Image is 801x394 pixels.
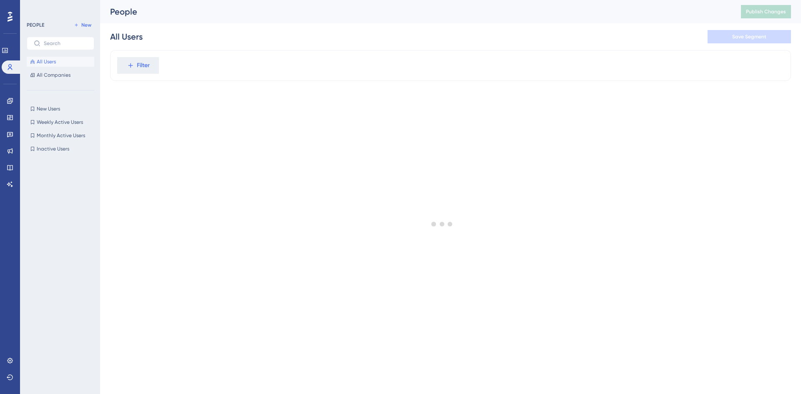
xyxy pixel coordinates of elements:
[37,105,60,112] span: New Users
[27,104,94,114] button: New Users
[37,119,83,125] span: Weekly Active Users
[44,40,87,46] input: Search
[27,117,94,127] button: Weekly Active Users
[37,72,71,78] span: All Companies
[27,70,94,80] button: All Companies
[37,58,56,65] span: All Users
[37,132,85,139] span: Monthly Active Users
[732,33,766,40] span: Save Segment
[27,22,44,28] div: PEOPLE
[27,130,94,141] button: Monthly Active Users
[708,30,791,43] button: Save Segment
[81,22,91,28] span: New
[37,146,69,152] span: Inactive Users
[741,5,791,18] button: Publish Changes
[110,31,143,43] div: All Users
[110,6,720,18] div: People
[71,20,94,30] button: New
[27,144,94,154] button: Inactive Users
[746,8,786,15] span: Publish Changes
[27,57,94,67] button: All Users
